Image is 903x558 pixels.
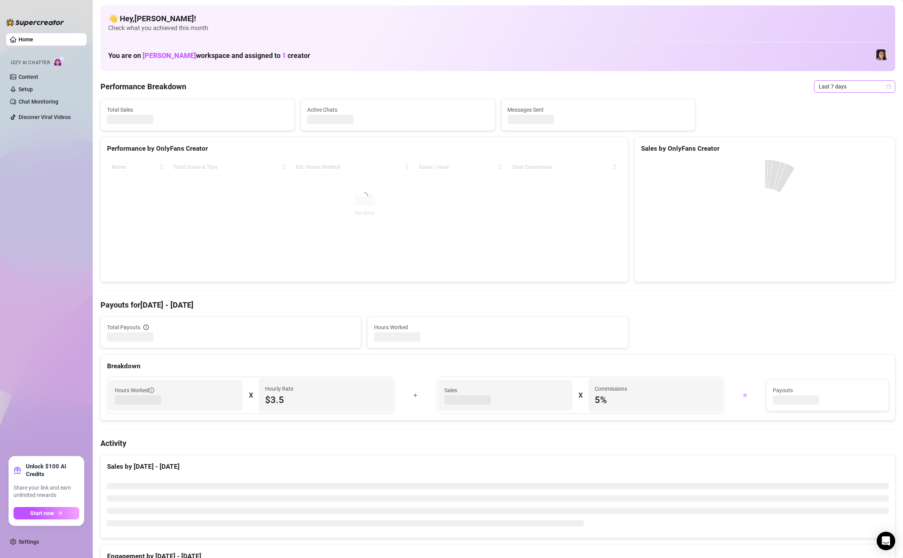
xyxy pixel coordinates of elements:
[19,114,71,120] a: Discover Viral Videos
[143,51,196,60] span: [PERSON_NAME]
[108,51,310,60] h1: You are on workspace and assigned to creator
[265,384,293,393] article: Hourly Rate
[14,507,79,519] button: Start nowarrow-right
[19,36,33,43] a: Home
[107,361,889,371] div: Breakdown
[6,19,64,26] img: logo-BBDzfeDw.svg
[641,143,889,154] div: Sales by OnlyFans Creator
[877,532,895,550] div: Open Intercom Messenger
[361,192,368,200] span: loading
[19,74,38,80] a: Content
[149,388,154,393] span: info-circle
[107,143,622,154] div: Performance by OnlyFans Creator
[399,389,432,401] div: +
[19,539,39,545] a: Settings
[100,81,186,92] h4: Performance Breakdown
[876,49,887,60] img: Luna
[307,105,488,114] span: Active Chats
[374,323,622,332] span: Hours Worked
[108,24,888,32] span: Check what you achieved this month
[115,386,154,395] span: Hours Worked
[508,105,689,114] span: Messages Sent
[108,13,888,24] h4: 👋 Hey, [PERSON_NAME] !
[14,484,79,499] span: Share your link and earn unlimited rewards
[107,323,140,332] span: Total Payouts
[773,386,882,395] span: Payouts
[26,463,79,478] strong: Unlock $100 AI Credits
[265,394,387,406] span: $3.5
[444,386,566,395] span: Sales
[595,394,716,406] span: 5 %
[595,384,627,393] article: Commissions
[107,105,288,114] span: Total Sales
[819,81,891,92] span: Last 7 days
[143,325,149,330] span: info-circle
[19,86,33,92] a: Setup
[578,389,582,401] div: X
[107,461,889,472] div: Sales by [DATE] - [DATE]
[31,510,54,516] span: Start now
[14,466,21,474] span: gift
[57,510,63,516] span: arrow-right
[249,389,253,401] div: X
[11,59,50,66] span: Izzy AI Chatter
[53,56,65,67] img: AI Chatter
[886,84,891,89] span: calendar
[729,389,762,401] div: =
[282,51,286,60] span: 1
[100,299,895,310] h4: Payouts for [DATE] - [DATE]
[19,99,58,105] a: Chat Monitoring
[100,438,895,449] h4: Activity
